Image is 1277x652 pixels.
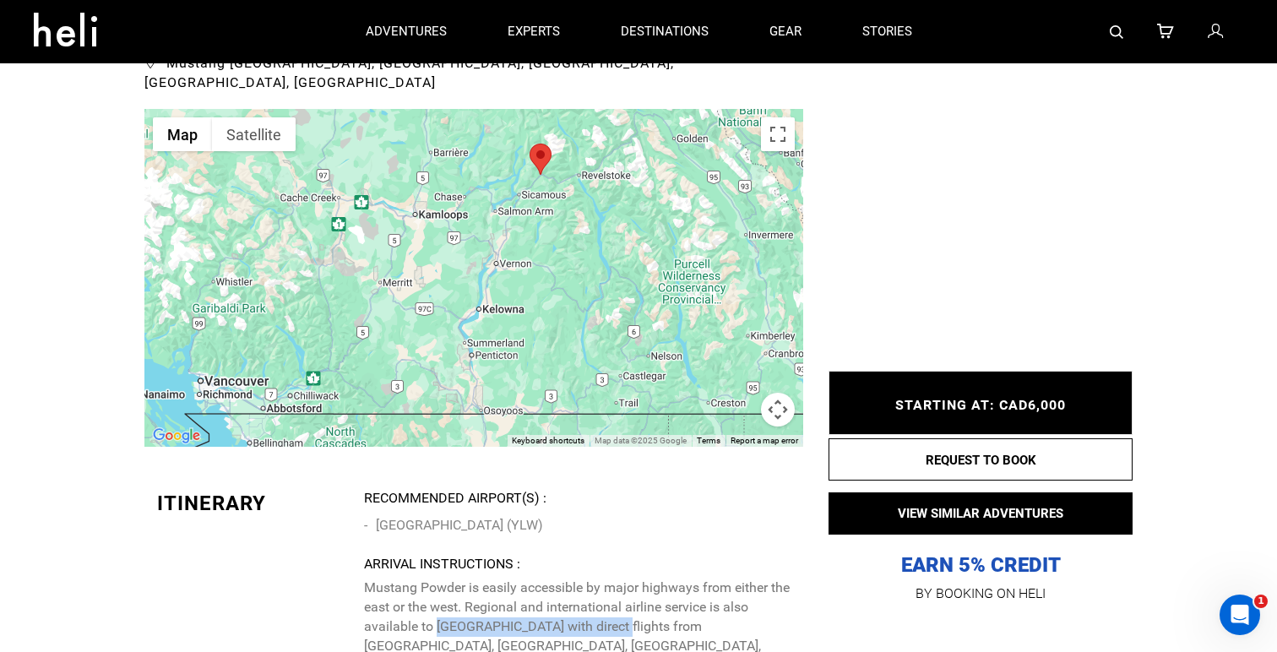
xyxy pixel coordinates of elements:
button: Show satellite imagery [212,117,296,151]
a: Report a map error [731,436,798,445]
img: Google [149,425,204,447]
div: Recommended Airport(s) : [364,489,791,508]
img: search-bar-icon.svg [1110,25,1123,39]
a: Open this area in Google Maps (opens a new window) [149,425,204,447]
button: VIEW SIMILAR ADVENTURES [829,492,1133,535]
a: Terms (opens in new tab) [697,436,720,445]
button: Show street map [153,117,212,151]
span: Map data ©2025 Google [595,436,687,445]
p: destinations [621,23,709,41]
button: Map camera controls [761,393,795,427]
button: REQUEST TO BOOK [829,438,1133,481]
li: [GEOGRAPHIC_DATA] (YLW) [364,513,791,538]
div: Itinerary [157,489,351,518]
button: Toggle fullscreen view [761,117,795,151]
p: EARN 5% CREDIT [829,383,1133,579]
p: experts [508,23,560,41]
div: Arrival Instructions : [364,555,791,574]
span: Mustang [GEOGRAPHIC_DATA], [GEOGRAPHIC_DATA], [GEOGRAPHIC_DATA], [GEOGRAPHIC_DATA], [GEOGRAPHIC_D... [144,48,803,93]
span: STARTING AT: CAD6,000 [895,397,1066,413]
span: 1 [1254,595,1268,608]
p: BY BOOKING ON HELI [829,582,1133,606]
button: Keyboard shortcuts [512,435,584,447]
p: adventures [366,23,447,41]
iframe: Intercom live chat [1220,595,1260,635]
